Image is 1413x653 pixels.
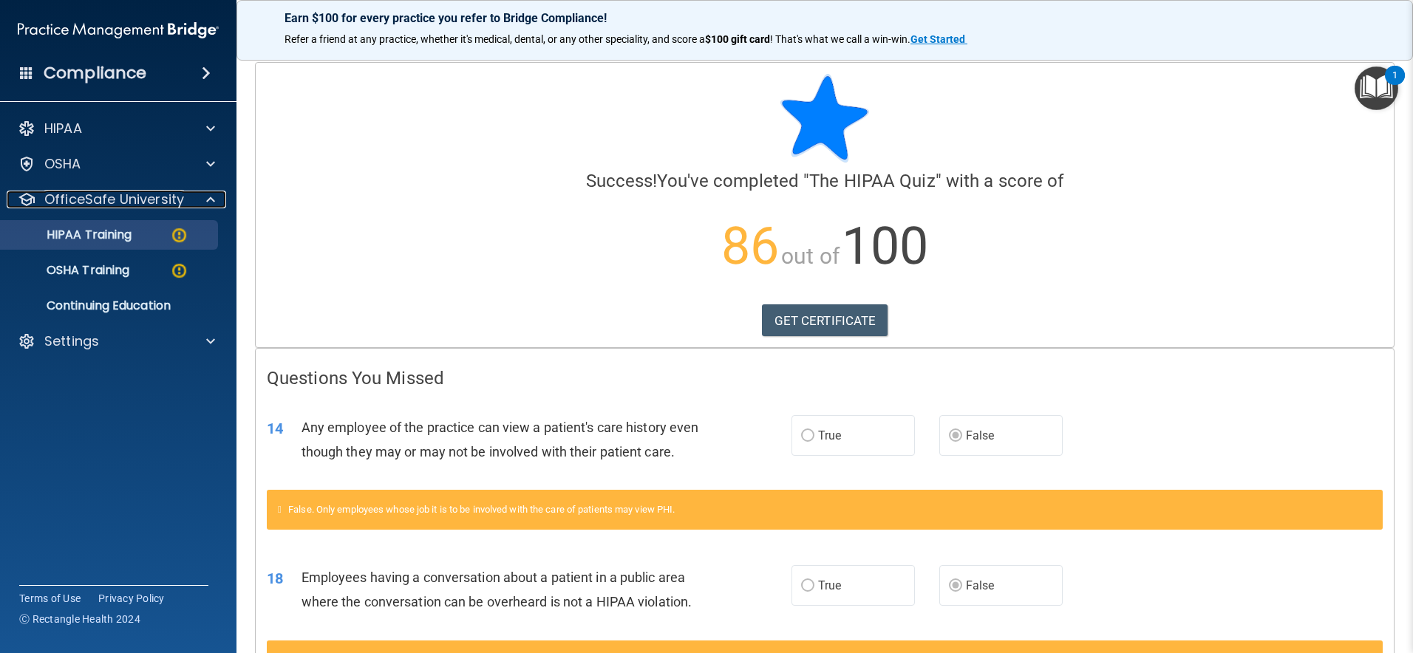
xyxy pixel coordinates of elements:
[762,304,888,337] a: GET CERTIFICATE
[44,155,81,173] p: OSHA
[586,171,658,191] span: Success!
[44,63,146,83] h4: Compliance
[949,581,962,592] input: False
[818,428,841,442] span: True
[966,428,995,442] span: False
[98,591,165,606] a: Privacy Policy
[44,332,99,350] p: Settings
[18,191,215,208] a: OfficeSafe University
[842,216,928,276] span: 100
[170,226,188,245] img: warning-circle.0cc9ac19.png
[267,369,1383,388] h4: Questions You Missed
[910,33,965,45] strong: Get Started
[10,298,211,313] p: Continuing Education
[285,11,1365,25] p: Earn $100 for every practice you refer to Bridge Compliance!
[1392,75,1397,95] div: 1
[770,33,910,45] span: ! That's what we call a win-win.
[288,504,675,515] span: False. Only employees whose job it is to be involved with the care of patients may view PHI.
[19,612,140,626] span: Ⓒ Rectangle Health 2024
[18,332,215,350] a: Settings
[18,120,215,137] a: HIPAA
[1355,66,1398,110] button: Open Resource Center, 1 new notification
[18,155,215,173] a: OSHA
[302,570,692,609] span: Employees having a conversation about a patient in a public area where the conversation can be ov...
[18,16,219,45] img: PMB logo
[267,570,283,587] span: 18
[966,578,995,592] span: False
[721,216,779,276] span: 86
[267,420,283,437] span: 14
[267,171,1383,191] h4: You've completed " " with a score of
[302,420,699,459] span: Any employee of the practice can view a patient's care history even though they may or may not be...
[10,263,129,278] p: OSHA Training
[285,33,705,45] span: Refer a friend at any practice, whether it's medical, dental, or any other speciality, and score a
[10,228,132,242] p: HIPAA Training
[809,171,935,191] span: The HIPAA Quiz
[705,33,770,45] strong: $100 gift card
[19,591,81,606] a: Terms of Use
[780,74,869,163] img: blue-star-rounded.9d042014.png
[781,243,840,269] span: out of
[170,261,188,280] img: warning-circle.0cc9ac19.png
[949,431,962,442] input: False
[818,578,841,592] span: True
[44,120,82,137] p: HIPAA
[44,191,184,208] p: OfficeSafe University
[910,33,967,45] a: Get Started
[801,581,814,592] input: True
[801,431,814,442] input: True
